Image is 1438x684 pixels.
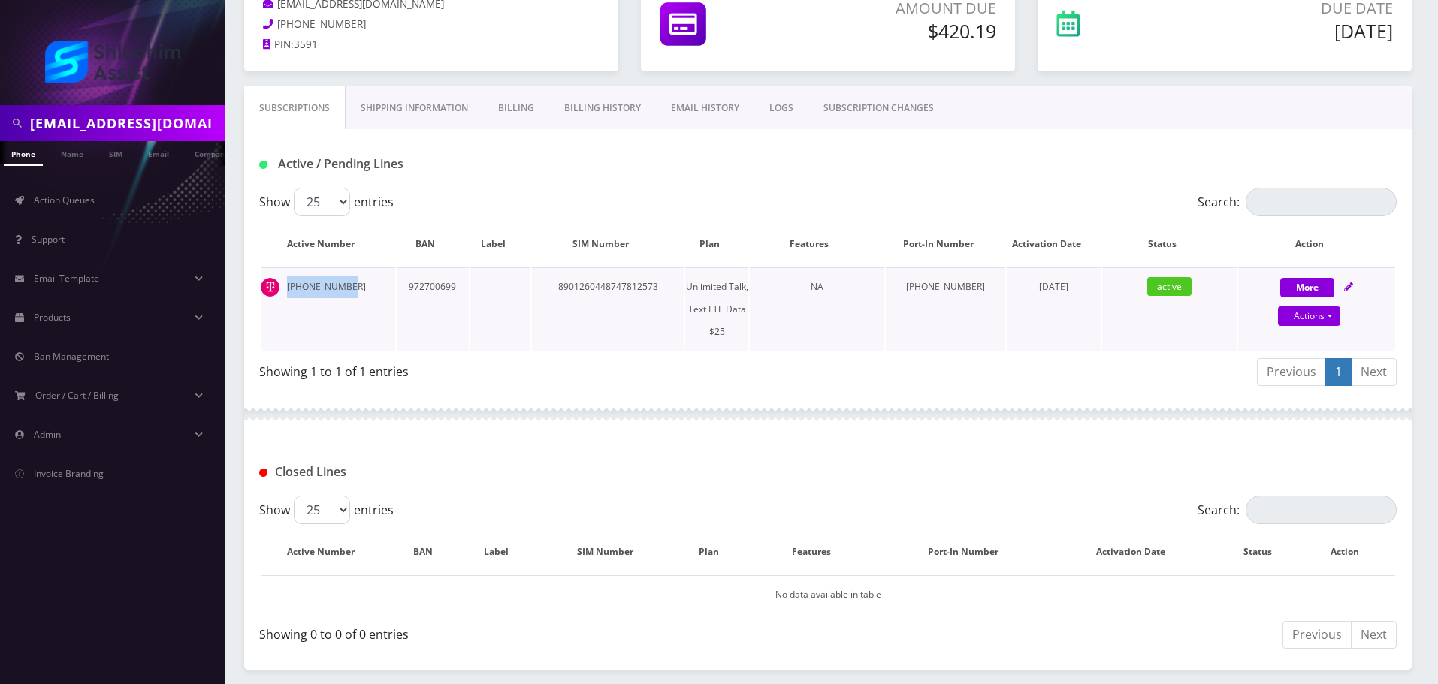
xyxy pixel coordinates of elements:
[751,530,886,574] th: Features: activate to sort column ascending
[470,222,531,266] th: Label: activate to sort column ascending
[53,141,91,164] a: Name
[34,194,95,206] span: Action Queues
[259,161,267,169] img: Active / Pending Lines
[397,530,464,574] th: BAN: activate to sort column ascending
[34,350,109,363] span: Ban Management
[294,496,350,524] select: Showentries
[685,222,748,266] th: Plan: activate to sort column ascending
[294,188,350,216] select: Showentries
[1039,280,1068,293] span: [DATE]
[34,467,104,480] span: Invoice Branding
[754,86,808,130] a: LOGS
[259,465,624,479] h1: Closed Lines
[1222,530,1308,574] th: Status: activate to sort column ascending
[1282,621,1352,649] a: Previous
[656,86,754,130] a: EMAIL HISTORY
[532,222,684,266] th: SIM Number: activate to sort column ascending
[1147,277,1192,296] span: active
[259,469,267,477] img: Closed Lines
[466,530,543,574] th: Label: activate to sort column ascending
[1176,20,1393,42] h5: [DATE]
[34,272,99,285] span: Email Template
[750,267,884,351] td: NA
[263,38,294,53] a: PIN:
[1246,188,1397,216] input: Search:
[1238,222,1395,266] th: Action: activate to sort column ascending
[261,267,395,351] td: [PHONE_NUMBER]
[259,496,394,524] label: Show entries
[1198,496,1397,524] label: Search:
[1257,358,1326,386] a: Previous
[32,233,65,246] span: Support
[259,357,817,381] div: Showing 1 to 1 of 1 entries
[1198,188,1397,216] label: Search:
[30,109,222,137] input: Search in Company
[685,267,748,351] td: Unlimited Talk, Text LTE Data $25
[261,575,1395,613] td: No data available in table
[808,86,949,130] a: SUBSCRIPTION CHANGES
[261,222,395,266] th: Active Number: activate to sort column ascending
[346,86,483,130] a: Shipping Information
[187,141,237,164] a: Company
[294,38,318,51] span: 3591
[544,530,681,574] th: SIM Number: activate to sort column ascending
[261,278,279,297] img: t_img.png
[397,267,469,351] td: 972700699
[259,188,394,216] label: Show entries
[1007,222,1101,266] th: Activation Date: activate to sort column ascending
[4,141,43,166] a: Phone
[1056,530,1221,574] th: Activation Date: activate to sort column ascending
[549,86,656,130] a: Billing History
[1310,530,1395,574] th: Action : activate to sort column ascending
[1351,621,1397,649] a: Next
[101,141,130,164] a: SIM
[887,530,1054,574] th: Port-In Number: activate to sort column ascending
[35,389,119,402] span: Order / Cart / Billing
[1280,278,1334,297] button: More
[277,17,366,31] span: [PHONE_NUMBER]
[1325,358,1352,386] a: 1
[809,20,996,42] h5: $420.19
[683,530,751,574] th: Plan: activate to sort column ascending
[140,141,177,164] a: Email
[261,530,395,574] th: Active Number: activate to sort column descending
[34,311,71,324] span: Products
[259,619,817,643] div: Showing 0 to 0 of 0 entries
[1351,358,1397,386] a: Next
[34,428,61,441] span: Admin
[259,157,624,171] h1: Active / Pending Lines
[244,86,346,130] a: Subscriptions
[1246,496,1397,524] input: Search:
[1278,306,1340,326] a: Actions
[750,222,884,266] th: Features: activate to sort column ascending
[886,267,1006,351] td: [PHONE_NUMBER]
[1102,222,1237,266] th: Status: activate to sort column ascending
[532,267,684,351] td: 8901260448747812573
[886,222,1006,266] th: Port-In Number: activate to sort column ascending
[45,41,180,83] img: Shluchim Assist
[397,222,469,266] th: BAN: activate to sort column ascending
[483,86,549,130] a: Billing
